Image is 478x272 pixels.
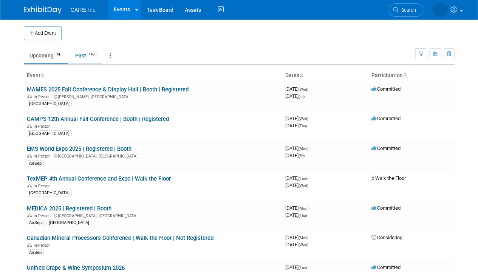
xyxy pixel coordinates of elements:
a: TexMEP 4th Annual Conference and Expo | Walk the Floor [27,175,171,182]
img: In-Person Event [27,184,32,187]
a: Sort by Event Name [40,72,44,78]
div: [GEOGRAPHIC_DATA], [GEOGRAPHIC_DATA] [27,212,279,218]
img: In-Person Event [27,124,32,128]
span: 140 [87,52,97,57]
span: - [309,145,311,151]
span: (Tue) [299,266,307,270]
span: In-Person [34,94,53,99]
img: In-Person Event [27,243,32,247]
span: [DATE] [285,264,309,270]
span: Walk the Floor [371,175,406,181]
img: Jaclyn Mitchum [433,3,447,17]
img: In-Person Event [27,94,32,98]
div: [GEOGRAPHIC_DATA] [27,100,72,107]
span: [DATE] [285,175,309,181]
span: Committed [371,145,401,151]
span: - [309,116,311,121]
a: Past140 [70,48,102,63]
span: Committed [371,86,401,92]
div: [GEOGRAPHIC_DATA] [46,219,91,226]
span: (Wed) [299,87,308,91]
span: (Mon) [299,147,308,151]
span: (Fri) [299,94,305,99]
img: In-Person Event [27,154,32,158]
div: AirSep [27,160,44,167]
span: In-Person [34,243,53,248]
a: Sort by Participation Type [403,72,407,78]
span: [DATE] [285,205,311,211]
span: CAIRE Inc. [71,7,97,13]
span: [DATE] [285,93,305,99]
span: (Mon) [299,236,308,240]
span: [DATE] [285,242,308,247]
span: (Wed) [299,243,308,247]
a: MAMES 2025 Fall Conference & Display Hall | Booth | Registered [27,86,189,93]
span: (Fri) [299,154,305,158]
span: In-Person [34,124,53,129]
span: (Tue) [299,176,307,181]
div: [PERSON_NAME], [GEOGRAPHIC_DATA] [27,93,279,99]
span: (Wed) [299,184,308,188]
span: (Wed) [299,117,308,121]
span: [DATE] [285,123,307,128]
a: Canadian Mineral Processors Conference | Walk the Floor | Not Registered [27,235,213,241]
img: In-Person Event [27,213,32,217]
th: Event [24,69,282,82]
div: [GEOGRAPHIC_DATA] [27,190,72,196]
span: [DATE] [285,145,311,151]
span: [DATE] [285,86,311,92]
img: ExhibitDay [24,6,62,14]
a: CAMPS 12th Annual Fall Conference | Booth | Registered [27,116,169,122]
div: AirSep [27,249,44,256]
div: [GEOGRAPHIC_DATA] [27,130,72,137]
span: - [309,205,311,211]
span: In-Person [34,213,53,218]
a: Upcoming14 [24,48,68,63]
span: 14 [54,52,62,57]
span: [DATE] [285,182,308,188]
a: Unified Grape & Wine Symposium 2026 [27,264,125,271]
span: (Mon) [299,206,308,210]
span: - [309,235,311,240]
span: (Thu) [299,213,307,218]
th: Dates [282,69,368,82]
span: In-Person [34,184,53,189]
span: - [308,175,309,181]
span: - [309,86,311,92]
span: Committed [371,264,401,270]
a: Sort by Start Date [299,72,303,78]
span: (Thu) [299,124,307,128]
span: Committed [371,205,401,211]
div: [GEOGRAPHIC_DATA], [GEOGRAPHIC_DATA] [27,153,279,159]
a: EMS World Expo 2025 | Registered | Booth [27,145,131,152]
span: Search [399,7,416,13]
a: Search [388,3,423,17]
span: [DATE] [285,116,311,121]
button: Add Event [24,26,62,40]
span: - [308,264,309,270]
span: Considering [371,235,402,240]
th: Participation [368,69,455,82]
a: MEDICA 2025 | Registered | Booth [27,205,111,212]
span: [DATE] [285,235,311,240]
div: AirSep [27,219,44,226]
span: [DATE] [285,212,307,218]
span: In-Person [34,154,53,159]
span: Committed [371,116,401,121]
span: [DATE] [285,153,305,158]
